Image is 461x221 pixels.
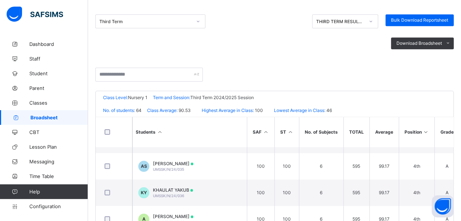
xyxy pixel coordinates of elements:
[147,108,178,113] span: Class Average:
[7,7,63,22] img: safsims
[247,153,274,180] td: 100
[399,117,435,147] th: Position
[103,95,128,100] span: Class Level:
[153,193,184,198] span: UMSSK/N/24/036
[178,108,191,113] span: 90.53
[316,18,365,24] div: THIRD TERM RESULT SHEET
[29,173,88,179] span: Time Table
[440,190,453,195] span: A
[274,180,299,206] td: 100
[432,195,454,217] button: Open asap
[325,108,332,113] span: 46
[29,85,88,91] span: Parent
[29,129,88,135] span: CBT
[274,108,325,113] span: Lowest Average in Class:
[375,190,393,195] span: 99.17
[396,40,442,46] span: Download Broadsheet
[99,18,192,24] div: Third Term
[391,17,448,23] span: Bulk Download Reportsheet
[153,167,184,171] span: UMSSK/N/24/035
[29,159,88,164] span: Messaging
[30,115,88,120] span: Broadsheet
[274,117,299,147] th: ST
[263,129,269,135] i: Sort in Ascending Order
[157,129,163,135] i: Sort Ascending
[349,190,364,195] span: 595
[202,108,254,113] span: Highest Average in Class:
[29,144,88,150] span: Lesson Plan
[274,153,299,180] td: 100
[29,100,88,106] span: Classes
[153,95,190,100] span: Term and Session:
[440,163,453,169] span: A
[254,108,263,113] span: 100
[153,161,193,166] span: [PERSON_NAME]
[405,163,429,169] span: 4th
[434,117,459,147] th: Grade
[369,117,399,147] th: Average
[247,117,274,147] th: SAF
[103,108,135,113] span: No. of students:
[423,129,429,135] i: Sort in Descending Order
[132,117,242,147] th: Students
[305,163,338,169] span: 6
[299,117,343,147] th: No. of Subjects
[135,108,142,113] span: 64
[153,214,193,219] span: [PERSON_NAME]
[141,163,147,169] span: AS
[29,189,88,195] span: Help
[128,95,147,100] span: Nursery 1
[29,70,88,76] span: Student
[305,190,338,195] span: 6
[190,95,254,100] span: Third Term 2024/2025 Session
[141,190,147,195] span: KY
[343,117,369,147] th: TOTAL
[29,203,88,209] span: Configuration
[29,41,88,47] span: Dashboard
[29,56,88,62] span: Staff
[349,163,364,169] span: 595
[153,187,193,193] span: KHAULAT YAKUB
[287,129,293,135] i: Sort in Ascending Order
[247,180,274,206] td: 100
[375,163,393,169] span: 99.17
[405,190,429,195] span: 4th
